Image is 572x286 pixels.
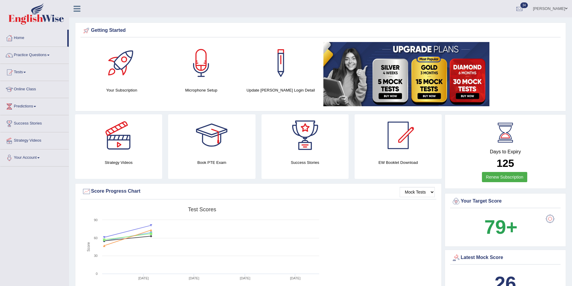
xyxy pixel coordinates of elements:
[75,159,162,166] h4: Strategy Videos
[94,218,98,222] text: 90
[85,87,159,93] h4: Your Subscription
[290,276,301,280] tspan: [DATE]
[497,157,514,169] b: 125
[0,115,69,130] a: Success Stories
[520,2,528,8] span: 34
[0,98,69,113] a: Predictions
[82,187,435,196] div: Score Progress Chart
[240,276,250,280] tspan: [DATE]
[484,216,517,238] b: 79+
[452,197,559,206] div: Your Target Score
[0,149,69,164] a: Your Account
[482,172,527,182] a: Renew Subscription
[94,236,98,240] text: 60
[262,159,349,166] h4: Success Stories
[0,47,69,62] a: Practice Questions
[189,276,199,280] tspan: [DATE]
[168,159,255,166] h4: Book PTE Exam
[452,149,559,155] h4: Days to Expiry
[138,276,149,280] tspan: [DATE]
[452,253,559,262] div: Latest Mock Score
[0,81,69,96] a: Online Class
[165,87,238,93] h4: Microphone Setup
[355,159,442,166] h4: EW Booklet Download
[188,206,216,212] tspan: Test scores
[94,254,98,257] text: 30
[0,30,67,45] a: Home
[96,272,98,275] text: 0
[244,87,318,93] h4: Update [PERSON_NAME] Login Detail
[82,26,559,35] div: Getting Started
[0,64,69,79] a: Tests
[0,132,69,147] a: Strategy Videos
[323,42,489,106] img: small5.jpg
[86,242,91,252] tspan: Score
